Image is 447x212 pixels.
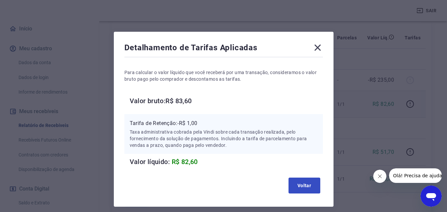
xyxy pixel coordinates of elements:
div: Detalhamento de Tarifas Aplicadas [124,42,323,56]
iframe: Mensagem da empresa [389,168,442,183]
span: Olá! Precisa de ajuda? [4,5,56,10]
span: R$ 82,60 [172,158,198,166]
h6: Valor bruto: R$ 83,60 [130,96,323,106]
p: Taxa administrativa cobrada pela Vindi sobre cada transação realizada, pelo fornecimento da soluç... [130,129,318,148]
h6: Valor líquido: [130,156,323,167]
button: Voltar [289,178,320,193]
p: Tarifa de Retenção: -R$ 1,00 [130,119,318,127]
iframe: Fechar mensagem [373,170,386,183]
p: Para calcular o valor líquido que você receberá por uma transação, consideramos o valor bruto pag... [124,69,323,82]
iframe: Botão para abrir a janela de mensagens [421,186,442,207]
